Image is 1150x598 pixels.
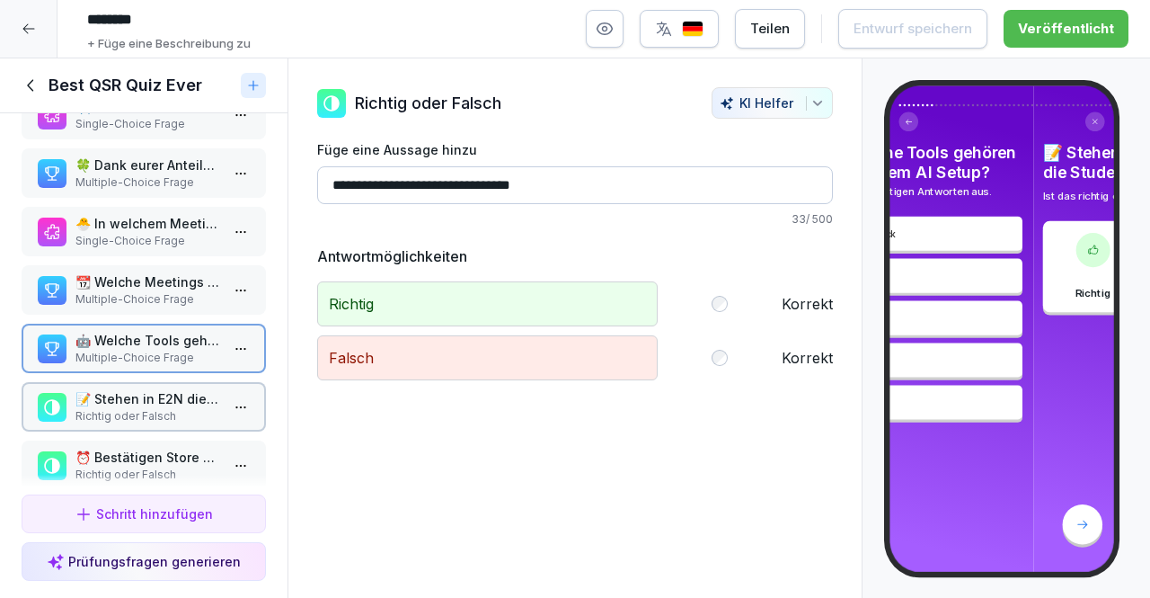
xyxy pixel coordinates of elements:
[49,75,202,96] h1: Best QSR Quiz Ever
[854,396,1018,409] p: Bounti
[735,9,805,49] button: Teilen
[720,95,825,111] div: KI Helfer
[854,353,1018,367] p: Google
[22,382,266,432] div: 📝 Stehen in E2N die Studenlöhne?Richtig oder Falsch
[317,335,658,380] p: Falsch
[87,35,251,53] p: + Füge eine Beschreibung zu
[22,207,266,256] div: 🐣 In welchem Meeting bespreche ich "People" Themen mit HR (als RM)Single-Choice Frage
[22,542,266,581] button: Prüfungsfragen generieren
[22,90,266,139] div: ✈️ Wie oft besucht man die Stores in seinem Portfolio?Single-Choice Frage
[75,504,213,523] div: Schritt hinzufügen
[75,156,219,174] p: 🍀 Dank eurer Anteile seid Ihr Besitzer der Stores. Was bedeutet das?
[47,552,241,571] div: Prüfungsfragen generieren
[317,140,833,159] label: Füge eine Aussage hinzu
[782,347,833,369] label: Korrekt
[75,448,219,467] p: ⏰ Bestätigen Store Manager die Arbeitszeiten in E2N ?
[355,91,501,115] p: Richtig oder Falsch
[1004,10,1128,48] button: Veröffentlicht
[75,214,219,233] p: 🐣 In welchem Meeting bespreche ich "People" Themen mit HR (als RM)
[854,269,1018,282] p: Airtable
[712,87,833,119] button: KI Helfer
[75,272,219,291] p: 📆 Welche Meetings gehören zu einem Regional Manager?
[75,291,219,308] p: Multiple-Choice Frage
[1018,19,1114,39] div: Veröffentlicht
[854,19,972,39] div: Entwurf speichern
[854,227,1018,240] p: Langdock
[821,143,1022,182] h4: 🤖 Welche Tools gehören zu unserem AI Setup?
[317,211,833,228] p: 33 / 500
[75,408,219,424] p: Richtig oder Falsch
[22,265,266,315] div: 📆 Welche Meetings gehören zu einem Regional Manager?Multiple-Choice Frage
[75,389,219,408] p: 📝 Stehen in E2N die Studenlöhne?
[854,311,1018,325] p: Notion
[317,245,833,267] h5: Antwortmöglichkeiten
[75,233,219,249] p: Single-Choice Frage
[22,148,266,198] div: 🍀 Dank eurer Anteile seid Ihr Besitzer der Stores. Was bedeutet das?Multiple-Choice Frage
[22,324,266,373] div: 🤖 Welche Tools gehören zu unserem AI Setup?Multiple-Choice Frage
[782,293,833,315] label: Korrekt
[750,19,790,39] div: Teilen
[22,441,266,490] div: ⏰ Bestätigen Store Manager die Arbeitszeiten in E2N ?Richtig oder Falsch
[75,331,219,350] p: 🤖 Welche Tools gehören zu unserem AI Setup?
[75,174,219,191] p: Multiple-Choice Frage
[821,183,1022,199] p: Wähle die richtigen Antworten aus.
[75,350,219,366] p: Multiple-Choice Frage
[838,9,987,49] button: Entwurf speichern
[1075,285,1110,300] p: Richtig
[317,281,658,326] p: Richtig
[22,495,266,533] button: Schritt hinzufügen
[75,116,219,132] p: Single-Choice Frage
[682,21,703,38] img: de.svg
[75,467,219,483] p: Richtig oder Falsch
